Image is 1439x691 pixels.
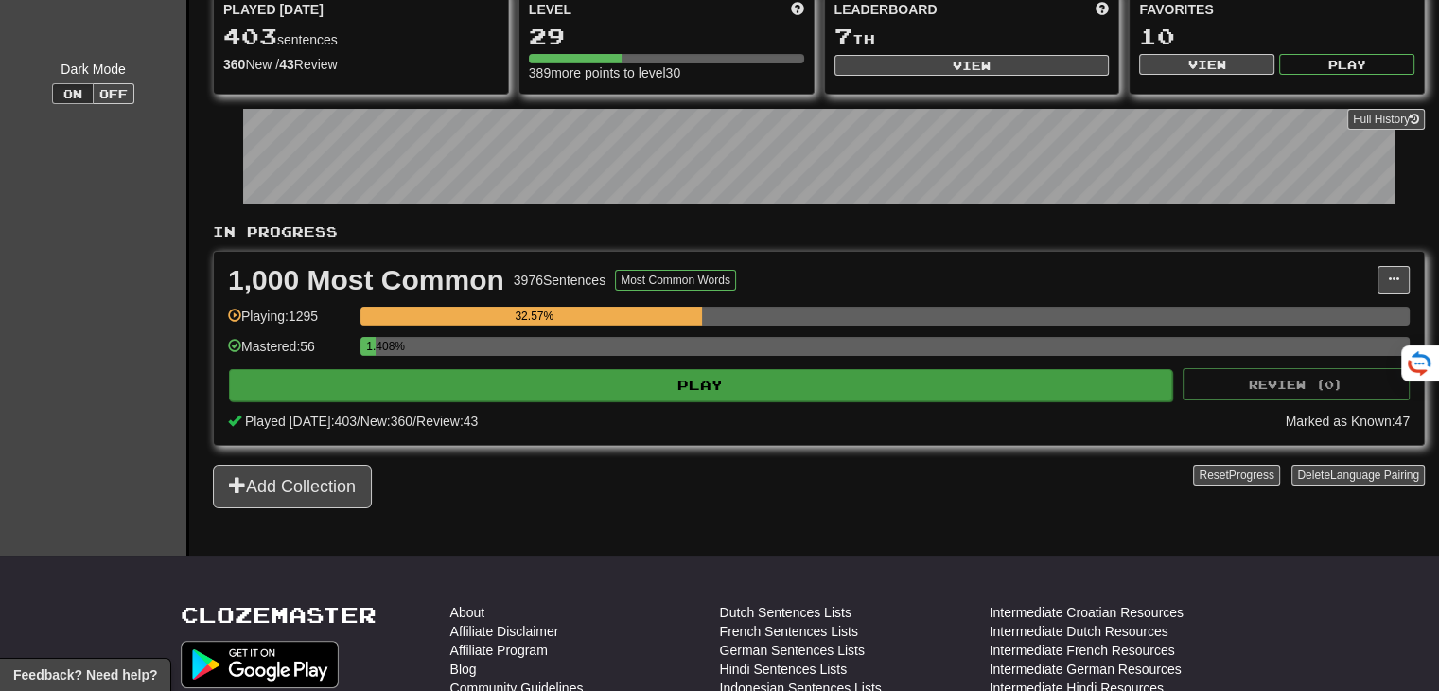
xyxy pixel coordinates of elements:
span: Played [DATE]: 403 [245,414,357,429]
span: Language Pairing [1330,469,1419,482]
span: / [412,414,416,429]
span: Review: 43 [416,414,478,429]
span: / [357,414,360,429]
span: Progress [1229,469,1274,482]
a: Affiliate Program [450,641,548,660]
strong: 360 [223,57,245,72]
button: Review (0) [1183,368,1410,400]
button: ResetProgress [1193,465,1279,486]
a: Blog [450,660,477,679]
button: Play [1279,54,1414,75]
div: New / Review [223,55,499,74]
div: 389 more points to level 30 [529,63,804,82]
div: Playing: 1295 [228,307,351,338]
a: Affiliate Disclaimer [450,622,559,641]
p: In Progress [213,222,1425,241]
button: On [52,83,94,104]
a: French Sentences Lists [720,622,858,641]
div: th [834,25,1110,49]
div: Mastered: 56 [228,337,351,368]
a: Dutch Sentences Lists [720,603,851,622]
span: New: 360 [360,414,412,429]
div: 10 [1139,25,1414,48]
a: Full History [1347,109,1425,130]
span: 7 [834,23,852,49]
div: 1.408% [366,337,375,356]
div: 3976 Sentences [514,271,605,290]
a: About [450,603,485,622]
button: Most Common Words [615,270,736,291]
strong: 43 [279,57,294,72]
a: Intermediate Croatian Resources [990,603,1184,622]
a: Clozemaster [181,603,377,627]
button: View [1139,54,1274,75]
a: Intermediate German Resources [990,660,1182,679]
button: Add Collection [213,465,372,508]
div: 1,000 Most Common [228,266,504,294]
div: 29 [529,25,804,48]
button: View [834,55,1110,76]
button: Off [93,83,134,104]
span: 403 [223,23,277,49]
a: Hindi Sentences Lists [720,660,848,679]
button: Play [229,369,1172,401]
span: Open feedback widget [13,665,157,684]
div: 32.57% [366,307,702,326]
div: Marked as Known: 47 [1285,412,1410,431]
a: German Sentences Lists [720,641,865,660]
a: Intermediate French Resources [990,641,1175,660]
div: sentences [223,25,499,49]
button: DeleteLanguage Pairing [1291,465,1425,486]
div: Dark Mode [14,60,172,79]
img: Get it on Google Play [181,641,340,688]
a: Intermediate Dutch Resources [990,622,1168,641]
